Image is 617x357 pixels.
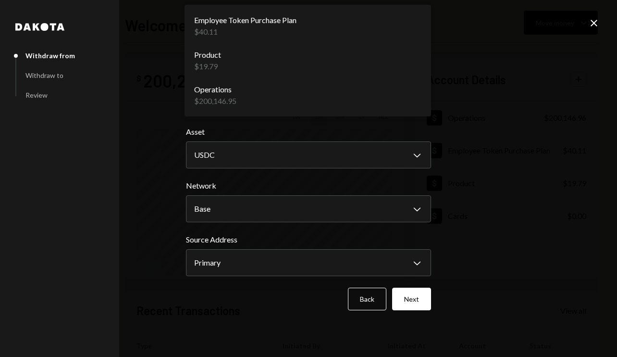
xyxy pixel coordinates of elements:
button: Back [348,288,386,310]
button: Network [186,195,431,222]
div: $40.11 [194,26,296,38]
div: Product [194,49,221,61]
div: Review [25,91,48,99]
div: $19.79 [194,61,221,72]
div: Withdraw from [25,51,75,60]
div: Withdraw to [25,71,63,79]
div: Employee Token Purchase Plan [194,14,296,26]
label: Source Address [186,234,431,245]
div: $200,146.95 [194,95,236,107]
label: Network [186,180,431,191]
button: Asset [186,141,431,168]
button: Next [392,288,431,310]
button: Source Address [186,249,431,276]
div: Operations [194,84,236,95]
label: Asset [186,126,431,138]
